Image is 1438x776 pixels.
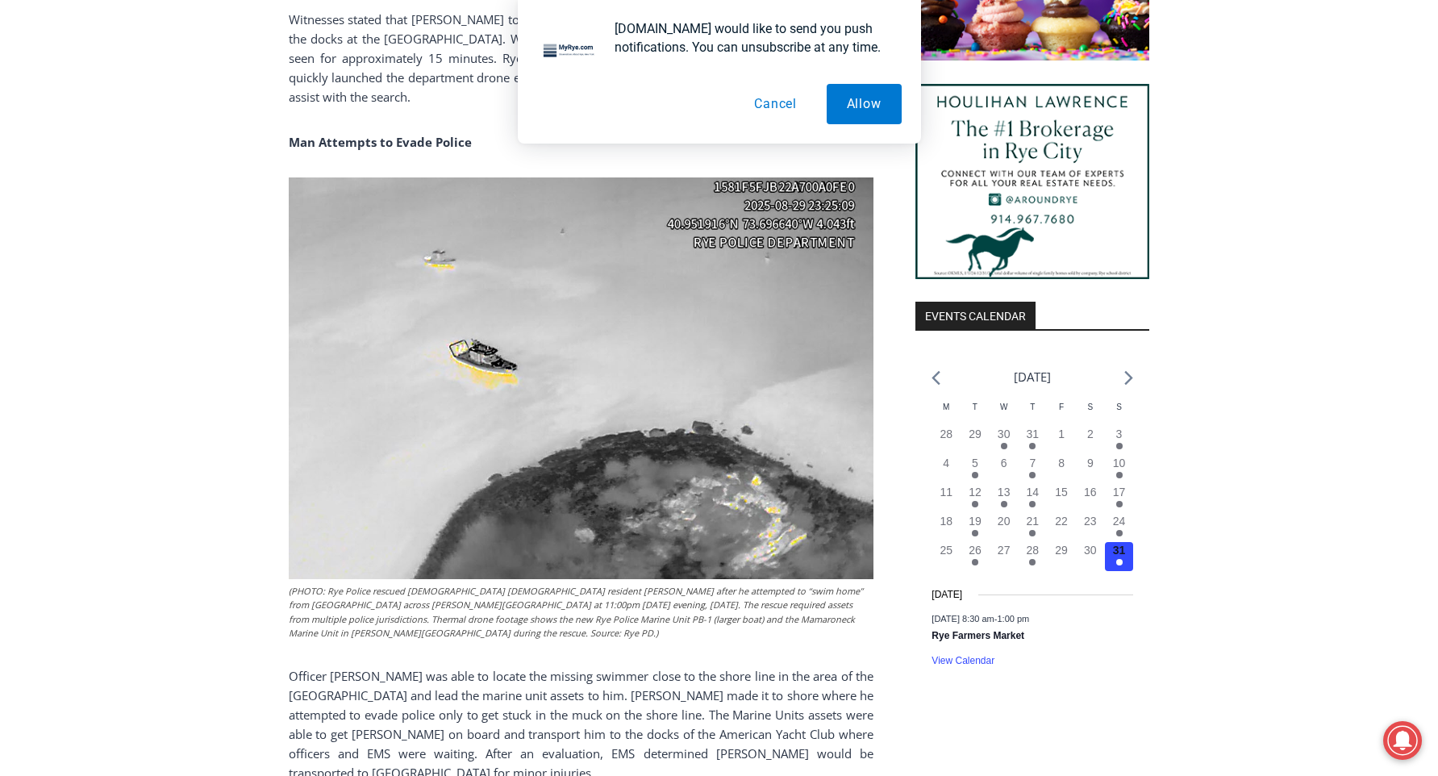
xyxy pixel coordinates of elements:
[289,177,873,579] img: (PHOTO: Rye Police rescued 51 year old Rye resident Kenneth Niejadlik after he attempted to "swim...
[972,530,978,536] em: Has events
[998,428,1011,440] time: 30
[969,486,982,499] time: 12
[1076,484,1105,513] button: 16
[1113,544,1126,557] time: 31
[932,542,961,571] button: 25
[940,486,952,499] time: 11
[1105,542,1134,571] button: 31 Has events
[915,84,1149,279] a: Houlihan Lawrence The #1 Brokerage in Rye City
[998,544,1011,557] time: 27
[1000,403,1007,411] span: W
[1019,401,1048,426] div: Thursday
[1019,542,1048,571] button: 28 Has events
[932,614,1029,624] time: -
[1105,455,1134,484] button: 10 Has events
[1058,428,1065,440] time: 1
[1001,501,1007,507] em: Has events
[106,21,398,52] div: Individually Wrapped Items. Dairy, Gluten & Nut Free Options. Kosher Items Available.
[5,166,158,227] span: Open Tues. - Sun. [PHONE_NUMBER]
[1055,515,1068,528] time: 22
[422,161,748,197] span: Intern @ [DOMAIN_NAME]
[1029,501,1036,507] em: Has events
[1059,403,1064,411] span: F
[1105,426,1134,455] button: 3 Has events
[289,134,472,150] strong: Man Attempts to Evade Police
[932,655,994,667] a: View Calendar
[1030,403,1035,411] span: T
[1087,457,1094,469] time: 9
[998,515,1011,528] time: 20
[1027,486,1040,499] time: 14
[961,484,990,513] button: 12 Has events
[972,559,978,565] em: Has events
[1084,486,1097,499] time: 16
[1116,501,1123,507] em: Has events
[1076,455,1105,484] button: 9
[1029,443,1036,449] em: Has events
[940,428,952,440] time: 28
[1116,428,1123,440] time: 3
[734,84,817,124] button: Cancel
[973,403,977,411] span: T
[1076,426,1105,455] button: 2
[1076,542,1105,571] button: 30
[990,513,1019,542] button: 20
[990,426,1019,455] button: 30 Has events
[1027,428,1040,440] time: 31
[915,302,1036,329] h2: Events Calendar
[388,156,782,201] a: Intern @ [DOMAIN_NAME]
[1001,443,1007,449] em: Has events
[1116,530,1123,536] em: Has events
[1019,455,1048,484] button: 7 Has events
[1116,403,1122,411] span: S
[1124,370,1133,386] a: Next month
[972,501,978,507] em: Has events
[932,455,961,484] button: 4
[932,426,961,455] button: 28
[1116,559,1123,565] em: Has events
[932,484,961,513] button: 11
[1019,484,1048,513] button: 14 Has events
[1105,401,1134,426] div: Sunday
[932,614,994,624] span: [DATE] 8:30 am
[1087,403,1093,411] span: S
[1029,559,1036,565] em: Has events
[1029,472,1036,478] em: Has events
[537,19,602,84] img: notification icon
[289,584,873,640] figcaption: (PHOTO: Rye Police rescued [DEMOGRAPHIC_DATA] [DEMOGRAPHIC_DATA] resident [PERSON_NAME] after he ...
[1113,457,1126,469] time: 10
[961,455,990,484] button: 5 Has events
[1105,513,1134,542] button: 24 Has events
[998,486,1011,499] time: 13
[1055,486,1068,499] time: 15
[990,484,1019,513] button: 13 Has events
[1029,457,1036,469] time: 7
[1084,515,1097,528] time: 23
[943,457,949,469] time: 4
[990,401,1019,426] div: Wednesday
[1113,486,1126,499] time: 17
[1027,544,1040,557] time: 28
[1014,366,1051,388] li: [DATE]
[990,455,1019,484] button: 6
[479,5,582,73] a: Book [PERSON_NAME]'s Good Humor for Your Event
[1047,426,1076,455] button: 1
[940,544,952,557] time: 25
[969,515,982,528] time: 19
[1047,542,1076,571] button: 29
[491,17,561,62] h4: Book [PERSON_NAME]'s Good Humor for Your Event
[972,457,978,469] time: 5
[407,1,762,156] div: "The first chef I interviewed talked about coming to [GEOGRAPHIC_DATA] from [GEOGRAPHIC_DATA] in ...
[1,162,162,201] a: Open Tues. - Sun. [PHONE_NUMBER]
[961,401,990,426] div: Tuesday
[961,513,990,542] button: 19 Has events
[1055,544,1068,557] time: 29
[1105,484,1134,513] button: 17 Has events
[961,426,990,455] button: 29
[1047,513,1076,542] button: 22
[1029,530,1036,536] em: Has events
[932,370,940,386] a: Previous month
[1116,443,1123,449] em: Has events
[972,472,978,478] em: Has events
[1047,484,1076,513] button: 15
